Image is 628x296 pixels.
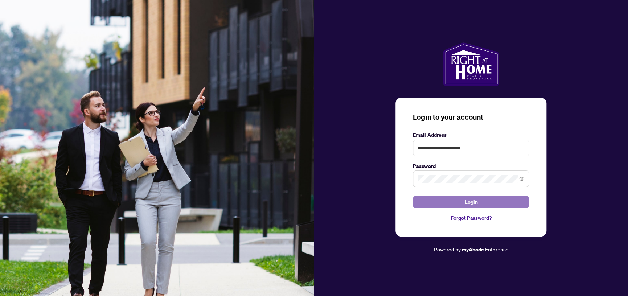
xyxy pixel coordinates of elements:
[413,131,529,139] label: Email Address
[464,196,477,208] span: Login
[519,176,524,181] span: eye-invisible
[413,196,529,208] button: Login
[461,246,484,254] a: myAbode
[443,42,499,86] img: ma-logo
[413,112,529,122] h3: Login to your account
[413,162,529,170] label: Password
[413,214,529,222] a: Forgot Password?
[434,246,460,252] span: Powered by
[485,246,508,252] span: Enterprise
